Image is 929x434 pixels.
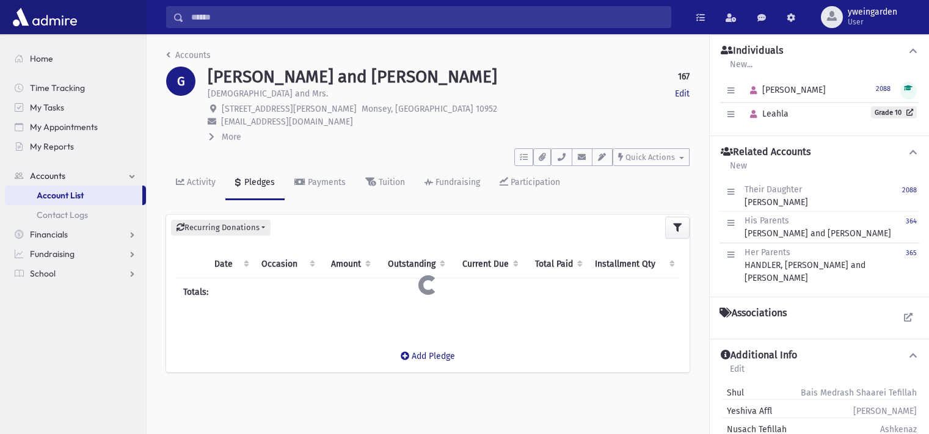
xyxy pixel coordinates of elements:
a: Fundraising [415,166,490,200]
div: G [166,67,195,96]
th: Outstanding [376,250,450,278]
button: Recurring Donations [171,220,271,236]
a: New... [729,57,753,79]
button: Related Accounts [720,146,919,159]
div: Tuition [376,177,405,187]
a: 2088 [876,83,891,93]
div: Payments [305,177,346,187]
a: My Tasks [5,98,146,117]
input: Search [184,6,671,28]
th: Date [207,250,254,278]
span: Financials [30,229,68,240]
a: Fundraising [5,244,146,264]
span: [STREET_ADDRESS][PERSON_NAME] [222,104,357,114]
div: Activity [184,177,216,187]
th: Totals: [176,278,320,306]
a: 2088 [902,183,917,209]
span: My Appointments [30,121,98,132]
div: [PERSON_NAME] and [PERSON_NAME] [745,214,891,240]
span: [PERSON_NAME] [853,405,917,418]
small: 365 [906,249,917,257]
span: Account List [37,190,84,201]
span: Their Daughter [745,184,802,195]
a: Home [5,49,146,68]
span: Home [30,53,53,64]
a: 365 [906,246,917,284]
a: My Appointments [5,117,146,137]
span: [PERSON_NAME] [745,85,826,95]
a: Activity [166,166,225,200]
a: My Reports [5,137,146,156]
a: Add Pledge [391,341,465,371]
a: Edit [675,87,690,100]
button: Quick Actions [613,148,690,166]
h4: Individuals [721,45,783,57]
span: Contact Logs [37,209,88,220]
span: Fundraising [30,248,75,259]
span: Leahla [745,109,789,119]
span: His Parents [745,215,789,226]
a: Accounts [166,50,211,60]
h4: Additional Info [721,349,797,362]
span: My Reports [30,141,74,152]
nav: breadcrumb [166,49,211,67]
h1: [PERSON_NAME] and [PERSON_NAME] [208,67,497,87]
button: More [208,131,242,143]
h4: Related Accounts [721,146,811,159]
span: More [222,132,241,142]
th: Current Due [450,250,523,278]
span: Bais Medrash Shaarei Tefillah [801,386,917,399]
a: Pledges [225,166,285,200]
span: yweingarden [848,7,897,17]
a: School [5,264,146,283]
a: Payments [285,166,355,200]
a: New [729,159,748,181]
a: Edit [729,362,745,384]
span: User [848,17,897,27]
h4: Associations [720,307,787,319]
span: My Tasks [30,102,64,113]
span: Monsey, [GEOGRAPHIC_DATA] 10952 [362,104,497,114]
th: Total Paid [523,250,588,278]
div: [PERSON_NAME] [745,183,808,209]
th: Amount [320,250,376,278]
div: Participation [508,177,560,187]
a: 364 [906,214,917,240]
p: [DEMOGRAPHIC_DATA] and Mrs. [208,87,328,100]
a: Tuition [355,166,415,200]
div: Fundraising [433,177,480,187]
button: Additional Info [720,349,919,362]
span: Her Parents [745,247,790,258]
a: Account List [5,186,142,205]
div: HANDLER, [PERSON_NAME] and [PERSON_NAME] [745,246,906,284]
small: 2088 [876,85,891,93]
span: Quick Actions [625,153,675,162]
strong: 167 [678,70,690,83]
span: [EMAIL_ADDRESS][DOMAIN_NAME] [221,117,353,127]
button: Individuals [720,45,919,57]
a: Time Tracking [5,78,146,98]
th: Occasion [254,250,320,278]
small: 2088 [902,186,917,194]
span: Shul [722,386,744,399]
small: 364 [906,217,917,225]
a: Participation [490,166,570,200]
span: Time Tracking [30,82,85,93]
span: Yeshiva Affl [722,405,772,418]
a: Contact Logs [5,205,146,225]
a: Financials [5,225,146,244]
span: School [30,268,56,279]
th: Installment Qty [588,250,680,278]
img: AdmirePro [10,5,80,29]
span: Accounts [30,170,65,181]
a: Grade 10 [871,106,917,118]
div: Pledges [242,177,275,187]
a: Accounts [5,166,146,186]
